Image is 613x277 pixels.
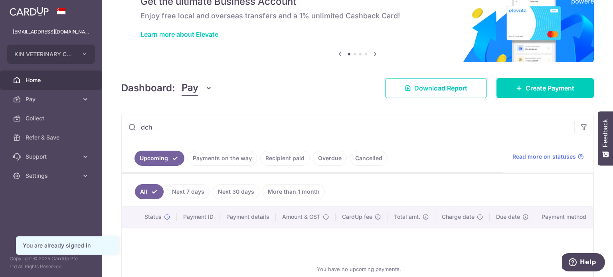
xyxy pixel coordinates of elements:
[26,95,78,103] span: Pay
[512,153,584,161] a: Read more on statuses
[167,184,210,199] a: Next 7 days
[182,81,212,96] button: Pay
[414,83,467,93] span: Download Report
[442,213,475,221] span: Charge date
[602,119,609,147] span: Feedback
[385,78,487,98] a: Download Report
[135,184,164,199] a: All
[526,83,574,93] span: Create Payment
[598,111,613,165] button: Feedback - Show survey
[144,213,162,221] span: Status
[177,206,220,227] th: Payment ID
[140,11,575,21] h6: Enjoy free local and overseas transfers and a 1% unlimited Cashback Card!
[282,213,320,221] span: Amount & GST
[13,28,89,36] p: [EMAIL_ADDRESS][DOMAIN_NAME]
[26,134,78,141] span: Refer & Save
[122,114,574,140] input: Search by recipient name, payment id or reference
[26,153,78,161] span: Support
[496,78,594,98] a: Create Payment
[14,50,73,58] span: KIN VETERINARY CLINIC PTE. LTD.
[140,30,218,38] a: Learn more about Elevate
[263,184,325,199] a: More than 1 month
[134,151,184,166] a: Upcoming
[26,114,78,122] span: Collect
[260,151,310,166] a: Recipient paid
[10,6,49,16] img: CardUp
[394,213,420,221] span: Total amt.
[26,172,78,180] span: Settings
[350,151,388,166] a: Cancelled
[182,81,198,96] span: Pay
[496,213,520,221] span: Due date
[512,153,576,161] span: Read more on statuses
[342,213,372,221] span: CardUp fee
[23,242,111,249] div: You are already signed in
[313,151,347,166] a: Overdue
[7,45,95,64] button: KIN VETERINARY CLINIC PTE. LTD.
[562,253,605,273] iframe: Opens a widget where you can find more information
[188,151,257,166] a: Payments on the way
[26,76,78,84] span: Home
[535,206,596,227] th: Payment method
[220,206,276,227] th: Payment details
[213,184,259,199] a: Next 30 days
[121,81,175,95] h4: Dashboard:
